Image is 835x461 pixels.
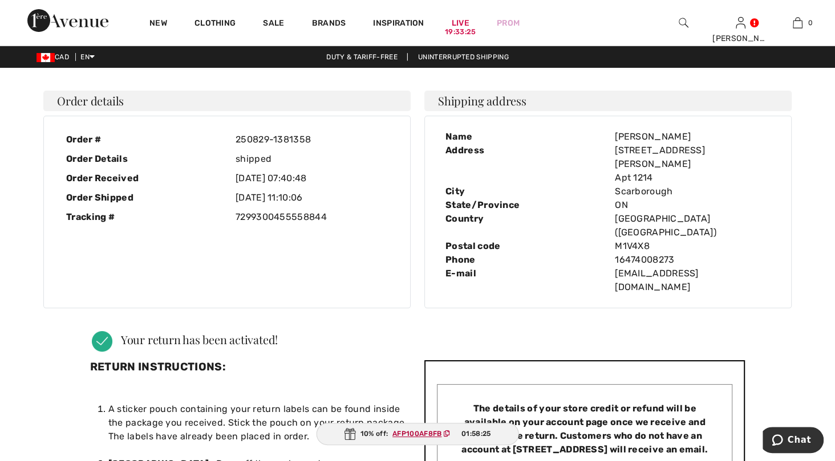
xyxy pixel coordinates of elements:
[763,427,824,455] iframe: Opens a widget where you can chat to one of our agents
[227,169,396,188] div: [DATE] 07:40:48
[312,18,346,30] a: Brands
[92,331,112,352] img: icon_check.png
[58,149,227,169] div: Order Details
[424,91,792,111] h4: Shipping address
[497,17,520,29] a: Prom
[43,91,411,111] h4: Order details
[92,331,743,352] h4: Your return has been activated!
[608,171,777,185] div: Apt 1214
[80,53,95,61] span: EN
[58,188,227,207] div: Order Shipped
[736,16,745,30] img: My Info
[37,53,74,61] span: CAD
[344,428,356,440] img: Gift.svg
[58,169,227,188] div: Order Received
[461,429,491,439] span: 01:58:25
[808,18,813,28] span: 0
[608,239,777,253] div: M1V4X8
[373,18,424,30] span: Inspiration
[769,16,825,30] a: 0
[37,53,55,62] img: Canadian Dollar
[679,16,688,30] img: search the website
[608,212,777,239] div: [GEOGRAPHIC_DATA] ([GEOGRAPHIC_DATA])
[149,18,167,30] a: New
[317,423,519,445] div: 10% off:
[392,430,441,438] ins: AFP100AF8FB
[736,17,745,28] a: Sign In
[608,198,777,212] div: ON
[608,253,777,267] div: 16474008273
[445,27,476,38] div: 19:33:25
[793,16,802,30] img: My Bag
[439,212,608,239] div: Country
[227,188,396,207] div: [DATE] 11:10:06
[194,18,236,30] a: Clothing
[108,402,411,457] li: A sticker pouch containing your return labels can be found inside the package you received. Stick...
[608,144,777,171] div: [STREET_ADDRESS][PERSON_NAME]
[227,130,396,149] div: 250829-1381358
[712,32,768,44] div: [PERSON_NAME]
[439,130,608,144] div: Name
[27,9,108,32] img: 1ère Avenue
[608,267,777,294] div: [EMAIL_ADDRESS][DOMAIN_NAME]
[608,130,777,144] div: [PERSON_NAME]
[439,267,608,294] div: E-mail
[90,360,411,398] h3: Return instructions:
[439,253,608,267] div: Phone
[263,18,284,30] a: Sale
[58,207,227,227] div: Tracking #
[439,185,608,198] div: City
[58,130,227,149] div: Order #
[227,149,396,169] div: shipped
[439,198,608,212] div: State/Province
[439,144,608,171] div: Address
[608,185,777,198] div: Scarborough
[439,239,608,253] div: Postal code
[452,17,469,29] a: Live19:33:25
[227,207,396,227] div: 7299300455558844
